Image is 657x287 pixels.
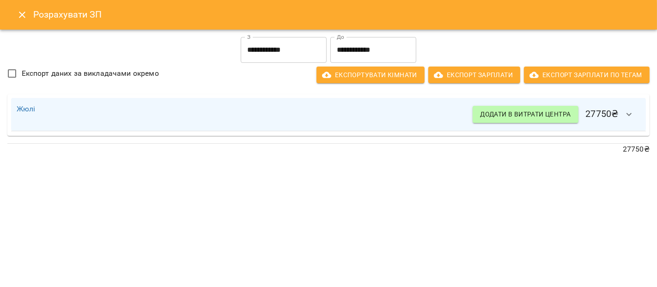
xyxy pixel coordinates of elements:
[17,104,36,113] a: Жюлі
[316,67,425,83] button: Експортувати кімнати
[324,69,417,80] span: Експортувати кімнати
[22,68,159,79] span: Експорт даних за викладачами окремо
[7,144,650,155] p: 27750 ₴
[524,67,650,83] button: Експорт Зарплати по тегам
[11,4,33,26] button: Close
[473,104,640,126] h6: 27750 ₴
[480,109,571,120] span: Додати в витрати центра
[531,69,642,80] span: Експорт Зарплати по тегам
[436,69,513,80] span: Експорт Зарплати
[473,106,578,122] button: Додати в витрати центра
[33,7,646,22] h6: Розрахувати ЗП
[428,67,520,83] button: Експорт Зарплати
